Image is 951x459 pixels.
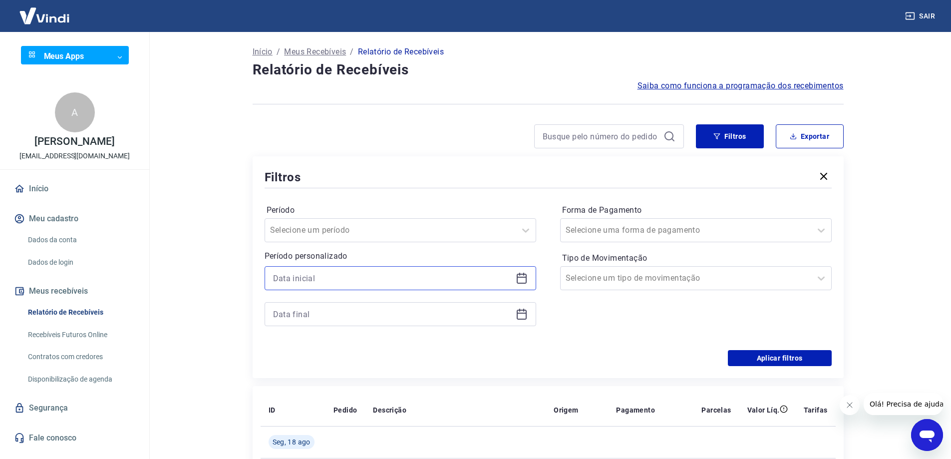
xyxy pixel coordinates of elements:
a: Dados de login [24,252,137,273]
a: Relatório de Recebíveis [24,302,137,323]
p: [EMAIL_ADDRESS][DOMAIN_NAME] [19,151,130,161]
p: [PERSON_NAME] [34,136,114,147]
a: Recebíveis Futuros Online [24,325,137,345]
button: Sair [903,7,939,25]
label: Forma de Pagamento [562,204,830,216]
input: Data final [273,307,512,322]
a: Contratos com credores [24,347,137,367]
img: Vindi [12,0,77,31]
a: Saiba como funciona a programação dos recebimentos [637,80,844,92]
a: Início [253,46,273,58]
div: A [55,92,95,132]
span: Olá! Precisa de ajuda? [6,7,84,15]
h5: Filtros [265,169,302,185]
iframe: Mensagem da empresa [864,393,943,415]
a: Disponibilização de agenda [24,369,137,390]
a: Fale conosco [12,427,137,449]
label: Período [267,204,534,216]
a: Meus Recebíveis [284,46,346,58]
a: Início [12,178,137,200]
h4: Relatório de Recebíveis [253,60,844,80]
iframe: Botão para abrir a janela de mensagens [911,419,943,451]
p: Pagamento [616,405,655,415]
span: Seg, 18 ago [273,437,311,447]
a: Dados da conta [24,230,137,250]
button: Aplicar filtros [728,350,832,366]
button: Filtros [696,124,764,148]
p: / [350,46,353,58]
button: Meus recebíveis [12,280,137,302]
p: ID [269,405,276,415]
p: Relatório de Recebíveis [358,46,444,58]
p: Parcelas [701,405,731,415]
button: Meu cadastro [12,208,137,230]
iframe: Fechar mensagem [840,395,860,415]
p: Origem [554,405,578,415]
p: Valor Líq. [747,405,780,415]
label: Tipo de Movimentação [562,252,830,264]
button: Exportar [776,124,844,148]
a: Segurança [12,397,137,419]
p: Descrição [373,405,406,415]
p: Pedido [333,405,357,415]
p: Período personalizado [265,250,536,262]
input: Data inicial [273,271,512,286]
p: / [277,46,280,58]
input: Busque pelo número do pedido [543,129,659,144]
p: Tarifas [804,405,828,415]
